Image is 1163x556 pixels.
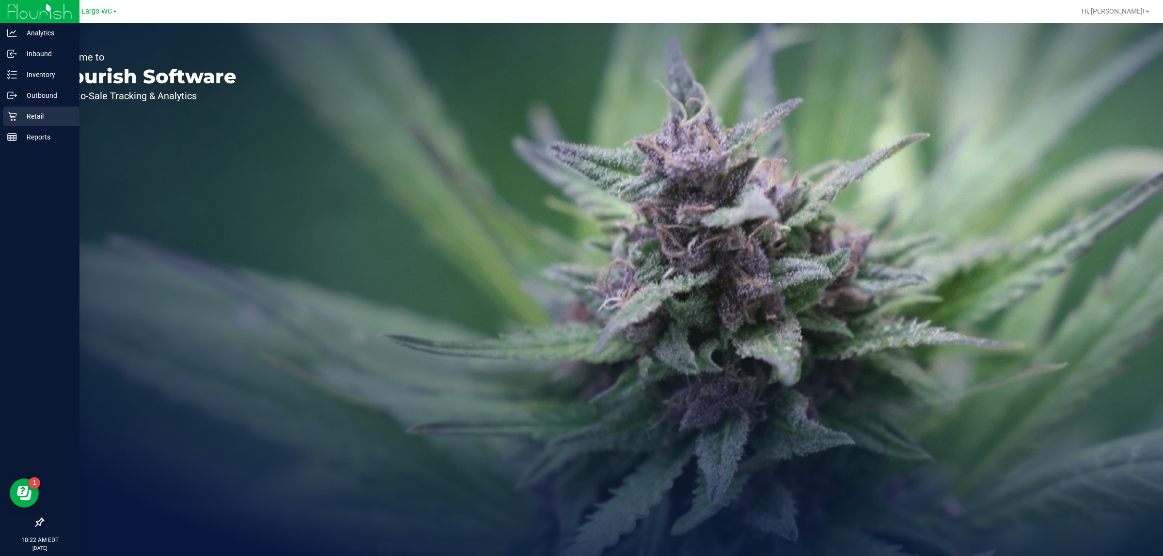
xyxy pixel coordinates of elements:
p: [DATE] [4,544,75,552]
inline-svg: Outbound [7,91,17,100]
p: Seed-to-Sale Tracking & Analytics [52,91,236,101]
iframe: Resource center [10,479,39,508]
p: Reports [17,131,75,143]
inline-svg: Analytics [7,28,17,38]
p: Inbound [17,48,75,60]
p: Analytics [17,27,75,39]
p: Inventory [17,69,75,80]
span: Hi, [PERSON_NAME]! [1082,7,1145,15]
p: Welcome to [52,52,236,62]
p: Flourish Software [52,67,236,86]
p: Retail [17,110,75,122]
iframe: Resource center unread badge [29,477,40,489]
inline-svg: Reports [7,132,17,142]
span: Largo WC [81,7,112,15]
p: Outbound [17,90,75,101]
inline-svg: Inbound [7,49,17,59]
inline-svg: Inventory [7,70,17,79]
inline-svg: Retail [7,111,17,121]
p: 10:22 AM EDT [4,536,75,544]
